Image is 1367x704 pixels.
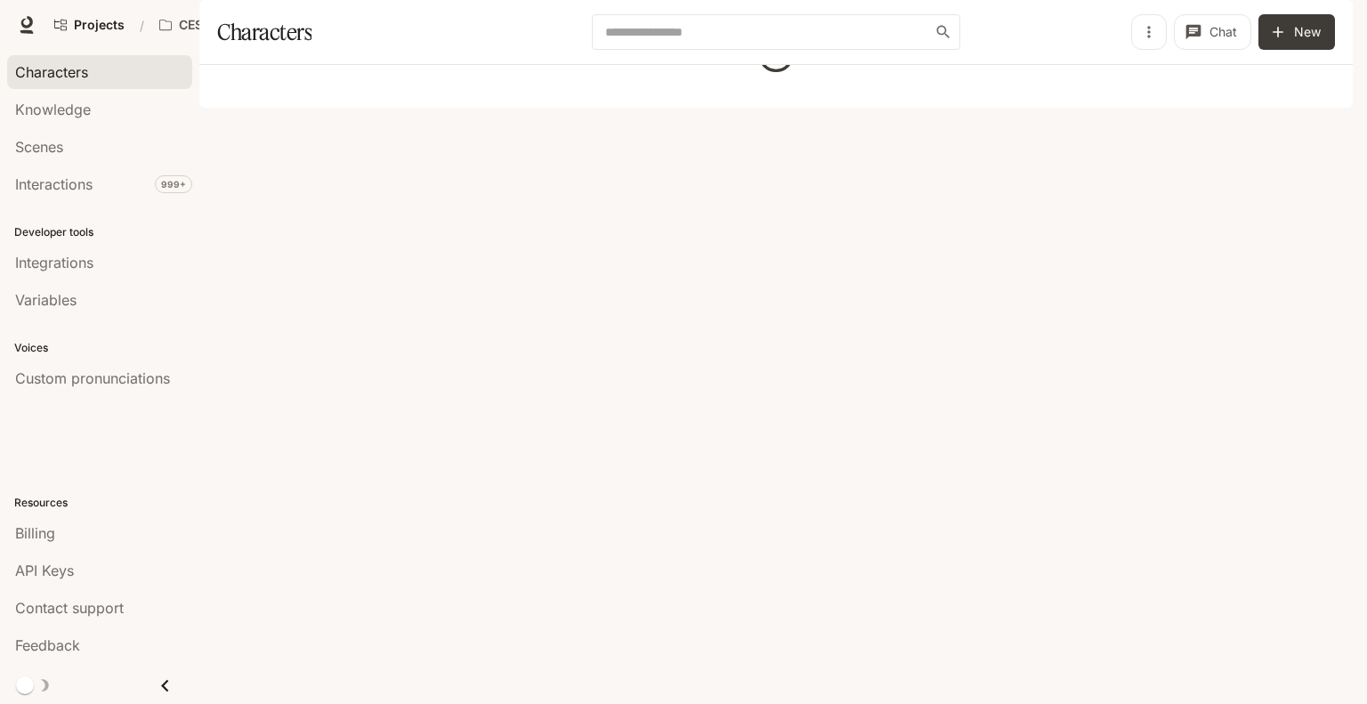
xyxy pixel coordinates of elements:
[74,18,125,33] span: Projects
[217,14,311,50] h1: Characters
[151,7,293,43] button: All workspaces
[133,16,151,35] div: /
[46,7,133,43] a: Go to projects
[179,18,265,33] p: CES AI Demos
[1174,14,1251,50] button: Chat
[1258,14,1335,50] button: New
